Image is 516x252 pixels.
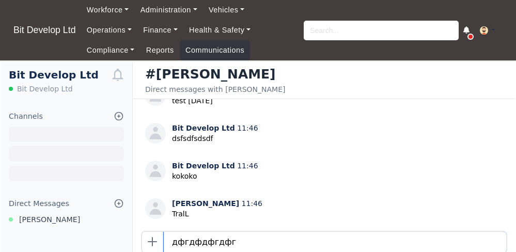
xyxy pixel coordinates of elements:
a: Bit Develop Ltd [8,20,81,40]
iframe: Chat Widget [464,202,516,252]
p: test [DATE] [172,96,258,106]
p: TralL [172,209,262,219]
span: 11:46 [237,162,258,170]
div: Direct Messages [9,198,69,210]
a: Health & Safety [183,20,257,40]
a: Communications [180,40,251,60]
a: [PERSON_NAME] [1,214,132,226]
a: Finance [137,20,183,40]
p: dsfsdfsdsdf [172,133,258,144]
p: kokoko [172,171,258,182]
div: Direct messages with [PERSON_NAME] [145,84,285,94]
span: Bit Develop Ltd [172,124,235,132]
h3: #[PERSON_NAME] [145,67,285,82]
span: 11:46 [242,199,262,208]
span: 11:46 [237,124,258,132]
a: Reports [140,40,180,60]
a: Compliance [81,40,140,60]
span: Bit Develop Ltd [172,162,235,170]
span: [PERSON_NAME] [172,199,239,208]
span: [PERSON_NAME] [19,214,80,226]
input: Search... [304,21,459,40]
div: Channels [9,111,43,122]
a: Operations [81,20,137,40]
h1: Bit Develop Ltd [9,69,112,82]
span: Bit Develop Ltd [17,84,73,94]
